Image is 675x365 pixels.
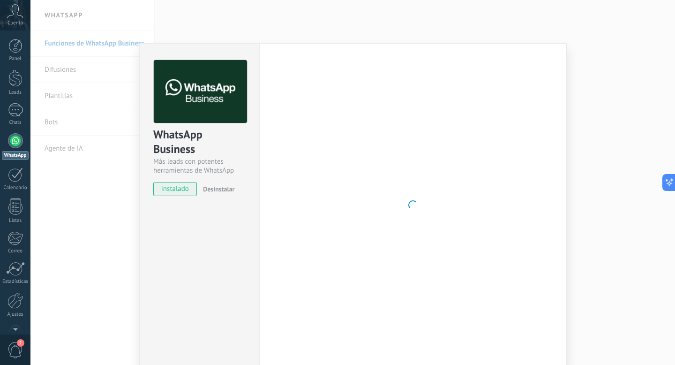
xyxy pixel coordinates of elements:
button: Desinstalar [199,182,234,196]
span: Cuenta [7,20,23,26]
div: WhatsApp [2,151,29,160]
div: Leads [2,90,29,96]
div: WhatsApp Business [153,127,246,157]
span: Desinstalar [203,185,234,193]
span: 2 [17,339,24,347]
img: logo_main.png [154,60,247,123]
div: Calendario [2,185,29,191]
div: Más leads con potentes herramientas de WhatsApp [153,157,246,175]
div: Correo [2,248,29,254]
div: Listas [2,218,29,224]
div: Estadísticas [2,279,29,285]
div: Chats [2,120,29,126]
span: instalado [154,182,196,196]
div: Ajustes [2,312,29,318]
div: Panel [2,56,29,62]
